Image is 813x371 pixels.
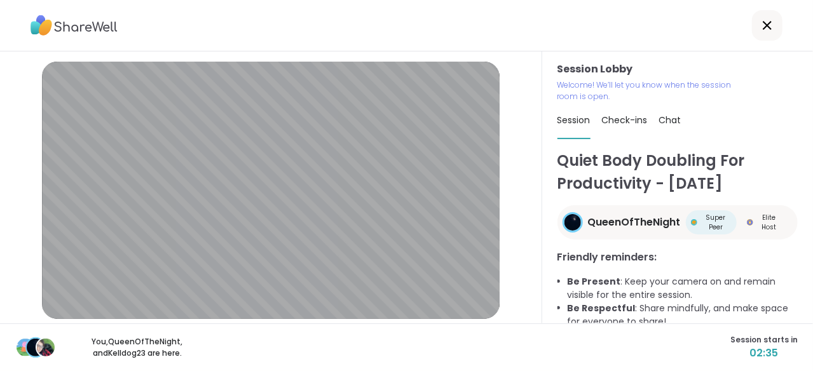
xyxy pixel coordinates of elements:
b: Be Present [568,275,621,288]
span: 02:35 [730,346,798,361]
span: Super Peer [700,213,732,232]
h3: Session Lobby [557,62,798,77]
p: Welcome! We’ll let you know when the session room is open. [557,79,741,102]
span: Elite Host [756,213,782,232]
img: Kelldog23 [37,339,55,356]
img: JudithM [17,339,34,356]
span: Session [557,114,591,126]
li: : Share mindfully, and make space for everyone to share! [568,302,798,328]
b: Be Respectful [568,302,636,314]
li: : Keep your camera on and remain visible for the entire session. [568,275,798,302]
img: Elite Host [747,219,753,226]
span: QueenOfTheNight [588,215,681,230]
img: ShareWell Logo [31,11,118,40]
span: Session starts in [730,334,798,346]
img: QueenOfTheNight [27,339,44,356]
h3: Friendly reminders: [557,250,798,265]
img: QueenOfTheNight [564,214,581,231]
p: You, QueenOfTheNight , and Kelldog23 are here. [66,336,208,359]
span: Chat [659,114,681,126]
span: Check-ins [602,114,648,126]
a: QueenOfTheNightQueenOfTheNightSuper PeerSuper PeerElite HostElite Host [557,205,798,239]
img: Super Peer [691,219,697,226]
h1: Quiet Body Doubling For Productivity - [DATE] [557,149,798,195]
